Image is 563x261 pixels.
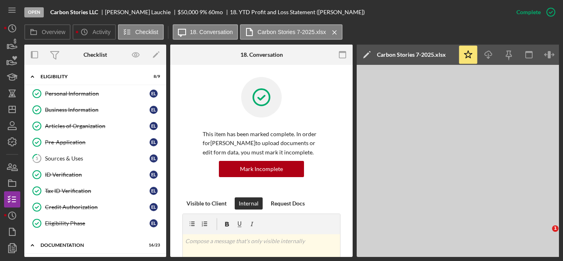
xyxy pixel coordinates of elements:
[150,171,158,179] div: E L
[235,197,263,210] button: Internal
[45,107,150,113] div: Business Information
[41,243,140,248] div: Documentation
[208,9,223,15] div: 60 mo
[45,188,150,194] div: Tax ID Verification
[24,24,71,40] button: Overview
[150,187,158,195] div: E L
[28,134,162,150] a: Pre-ApplicationEL
[203,130,320,157] p: This item has been marked complete. In order for [PERSON_NAME] to upload documents or edit form d...
[150,203,158,211] div: E L
[240,24,343,40] button: Carbon Stories 7-2025.xlsx
[24,7,44,17] div: Open
[45,204,150,210] div: Credit Authorization
[230,9,365,15] div: 18. YTD Profit and Loss Statement ([PERSON_NAME])
[28,183,162,199] a: Tax ID VerificationEL
[150,219,158,227] div: E L
[150,154,158,163] div: E L
[535,225,555,245] iframe: Intercom live chat
[173,24,238,40] button: 18. Conversation
[146,74,160,79] div: 8 / 9
[28,118,162,134] a: Articles of OrganizationEL
[240,161,283,177] div: Mark Incomplete
[92,29,110,35] label: Activity
[118,24,164,40] button: Checklist
[182,197,231,210] button: Visible to Client
[552,225,559,232] span: 1
[239,197,259,210] div: Internal
[199,9,207,15] div: 9 %
[45,139,150,145] div: Pre-Application
[257,29,326,35] label: Carbon Stories 7-2025.xlsx
[41,74,140,79] div: Eligibility
[45,220,150,227] div: Eligibility Phase
[508,4,559,20] button: Complete
[28,150,162,167] a: 5Sources & UsesEL
[240,51,283,58] div: 18. Conversation
[83,51,107,58] div: Checklist
[516,4,541,20] div: Complete
[45,171,150,178] div: ID Verification
[146,243,160,248] div: 16 / 23
[36,156,38,161] tspan: 5
[150,106,158,114] div: E L
[42,29,65,35] label: Overview
[135,29,158,35] label: Checklist
[377,51,446,58] div: Carbon Stories 7-2025.xlsx
[45,155,150,162] div: Sources & Uses
[105,9,178,15] div: [PERSON_NAME] Lauchie
[186,197,227,210] div: Visible to Client
[219,161,304,177] button: Mark Incomplete
[150,90,158,98] div: E L
[190,29,233,35] label: 18. Conversation
[28,215,162,231] a: Eligibility PhaseEL
[28,199,162,215] a: Credit AuthorizationEL
[50,9,98,15] b: Carbon Stories LLC
[28,86,162,102] a: Personal InformationEL
[45,90,150,97] div: Personal Information
[28,102,162,118] a: Business InformationEL
[150,138,158,146] div: E L
[150,122,158,130] div: E L
[73,24,116,40] button: Activity
[28,167,162,183] a: ID VerificationEL
[271,197,305,210] div: Request Docs
[45,123,150,129] div: Articles of Organization
[178,9,198,15] span: $50,000
[267,197,309,210] button: Request Docs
